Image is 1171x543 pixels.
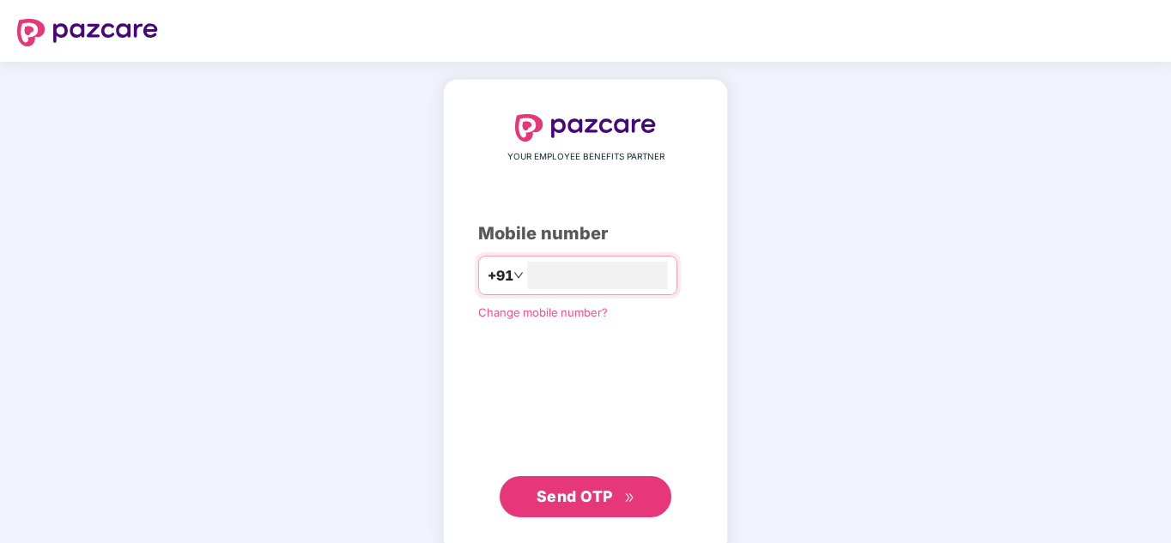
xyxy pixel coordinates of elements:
img: logo [515,114,656,142]
span: YOUR EMPLOYEE BENEFITS PARTNER [507,150,664,164]
span: Send OTP [537,487,613,505]
span: +91 [488,265,513,287]
div: Mobile number [478,220,693,247]
button: Send OTPdouble-right [500,476,671,517]
a: Change mobile number? [478,305,608,319]
img: logo [17,19,158,46]
span: down [513,270,524,281]
span: double-right [624,492,635,504]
